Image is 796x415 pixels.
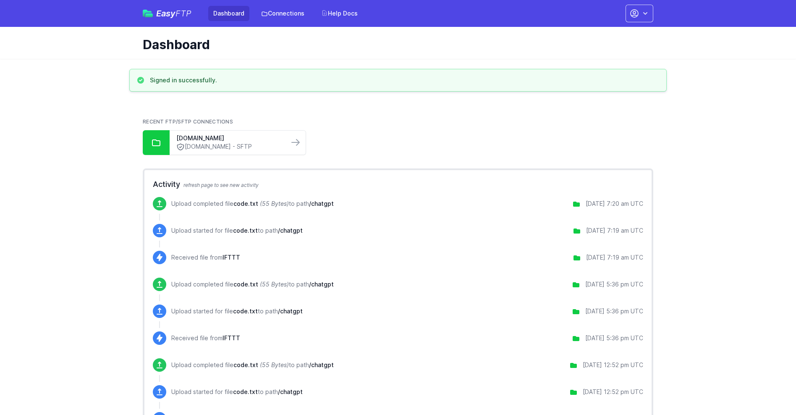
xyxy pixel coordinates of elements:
[223,254,240,261] span: IFTTT
[171,361,334,369] p: Upload completed file to path
[233,361,258,368] span: code.txt
[583,361,643,369] div: [DATE] 12:52 pm UTC
[143,9,191,18] a: EasyFTP
[208,6,249,21] a: Dashboard
[171,253,240,262] p: Received file from
[223,334,240,341] span: IFTTT
[260,281,289,288] i: (55 Bytes)
[585,307,643,315] div: [DATE] 5:36 pm UTC
[309,200,334,207] span: /chatgpt
[143,10,153,17] img: easyftp_logo.png
[260,361,289,368] i: (55 Bytes)
[586,253,643,262] div: [DATE] 7:19 am UTC
[171,307,303,315] p: Upload started for file to path
[233,388,258,395] span: code.txt
[233,307,258,315] span: code.txt
[585,334,643,342] div: [DATE] 5:36 pm UTC
[176,142,282,151] a: [DOMAIN_NAME] - SFTP
[171,200,334,208] p: Upload completed file to path
[171,334,240,342] p: Received file from
[171,388,303,396] p: Upload started for file to path
[175,8,191,18] span: FTP
[260,200,289,207] i: (55 Bytes)
[153,179,643,190] h2: Activity
[256,6,309,21] a: Connections
[309,361,334,368] span: /chatgpt
[278,227,303,234] span: /chatgpt
[233,227,258,234] span: code.txt
[316,6,363,21] a: Help Docs
[278,307,303,315] span: /chatgpt
[583,388,643,396] div: [DATE] 12:52 pm UTC
[233,200,258,207] span: code.txt
[156,9,191,18] span: Easy
[586,200,643,208] div: [DATE] 7:20 am UTC
[585,280,643,289] div: [DATE] 5:36 pm UTC
[233,281,258,288] span: code.txt
[586,226,643,235] div: [DATE] 7:19 am UTC
[150,76,217,84] h3: Signed in successfully.
[143,37,647,52] h1: Dashboard
[171,226,303,235] p: Upload started for file to path
[183,182,259,188] span: refresh page to see new activity
[176,134,282,142] a: [DOMAIN_NAME]
[171,280,334,289] p: Upload completed file to path
[143,118,653,125] h2: Recent FTP/SFTP Connections
[309,281,334,288] span: /chatgpt
[278,388,303,395] span: /chatgpt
